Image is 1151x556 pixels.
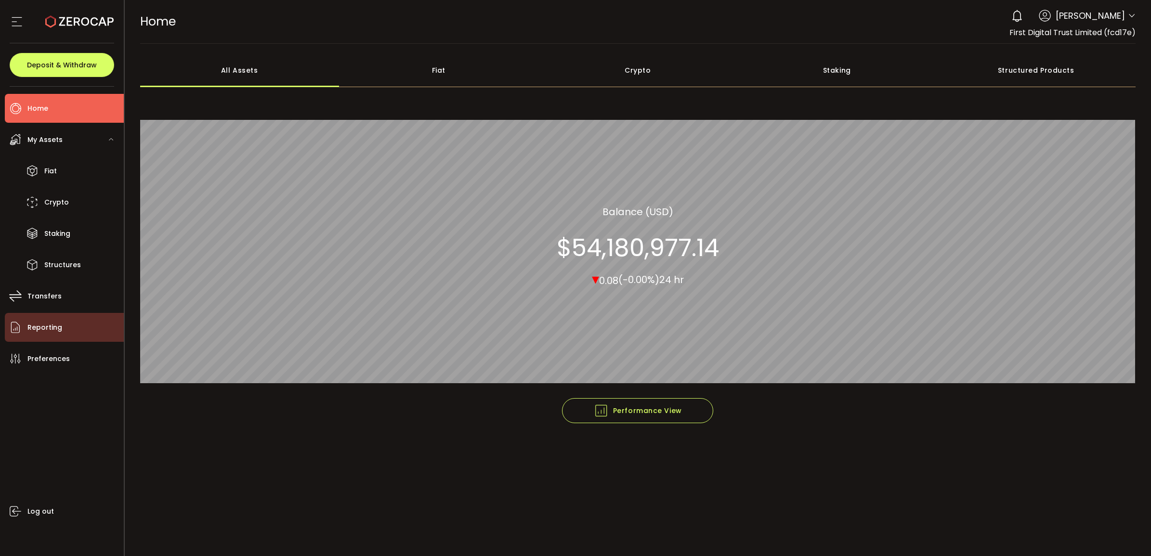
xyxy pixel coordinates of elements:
span: Performance View [594,403,682,418]
span: Home [140,13,176,30]
span: First Digital Trust Limited (fcd17e) [1009,27,1136,38]
section: $54,180,977.14 [557,233,719,262]
span: ▾ [592,268,599,289]
div: Fiat [339,53,538,87]
span: Preferences [27,352,70,366]
div: Staking [737,53,937,87]
span: Fiat [44,164,57,178]
span: Home [27,102,48,116]
span: My Assets [27,133,63,147]
span: Structures [44,258,81,272]
span: Reporting [27,321,62,335]
span: Transfers [27,289,62,303]
span: Log out [27,504,54,518]
span: [PERSON_NAME] [1056,9,1125,22]
span: Crypto [44,195,69,209]
span: 0.08 [599,273,618,287]
div: All Assets [140,53,340,87]
section: Balance (USD) [602,204,673,219]
div: Structured Products [937,53,1136,87]
button: Performance View [562,398,713,423]
span: (-0.00%) [618,273,659,286]
div: Crypto [538,53,738,87]
span: Staking [44,227,70,241]
button: Deposit & Withdraw [10,53,114,77]
span: Deposit & Withdraw [27,62,97,68]
iframe: Chat Widget [1103,510,1151,556]
span: 24 hr [659,273,684,286]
